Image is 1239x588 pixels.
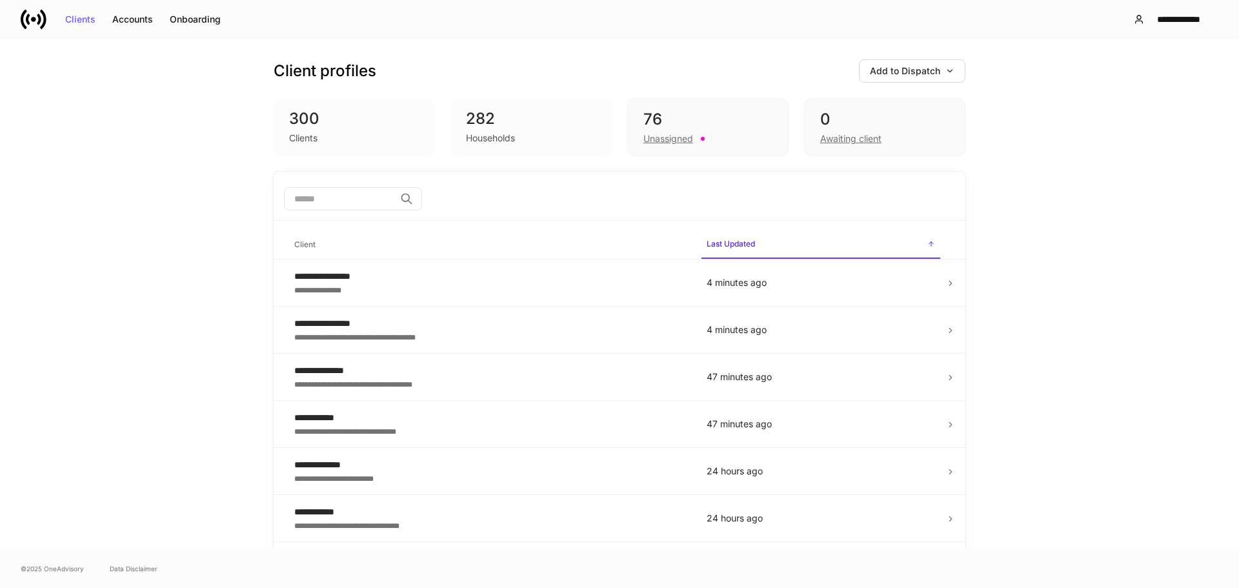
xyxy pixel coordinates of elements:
[274,61,376,81] h3: Client profiles
[643,109,772,130] div: 76
[161,9,229,30] button: Onboarding
[820,132,881,145] div: Awaiting client
[643,132,693,145] div: Unassigned
[701,231,940,259] span: Last Updated
[707,512,935,525] p: 24 hours ago
[112,15,153,24] div: Accounts
[707,238,755,250] h6: Last Updated
[707,418,935,431] p: 47 minutes ago
[707,323,935,336] p: 4 minutes ago
[804,98,965,156] div: 0Awaiting client
[466,132,515,145] div: Households
[289,232,691,258] span: Client
[707,465,935,478] p: 24 hours ago
[104,9,161,30] button: Accounts
[289,108,419,129] div: 300
[707,370,935,383] p: 47 minutes ago
[859,59,965,83] button: Add to Dispatch
[870,66,954,76] div: Add to Dispatch
[21,563,84,574] span: © 2025 OneAdvisory
[707,276,935,289] p: 4 minutes ago
[466,108,596,129] div: 282
[110,563,157,574] a: Data Disclaimer
[820,109,949,130] div: 0
[170,15,221,24] div: Onboarding
[65,15,96,24] div: Clients
[294,238,316,250] h6: Client
[289,132,317,145] div: Clients
[57,9,104,30] button: Clients
[627,98,789,156] div: 76Unassigned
